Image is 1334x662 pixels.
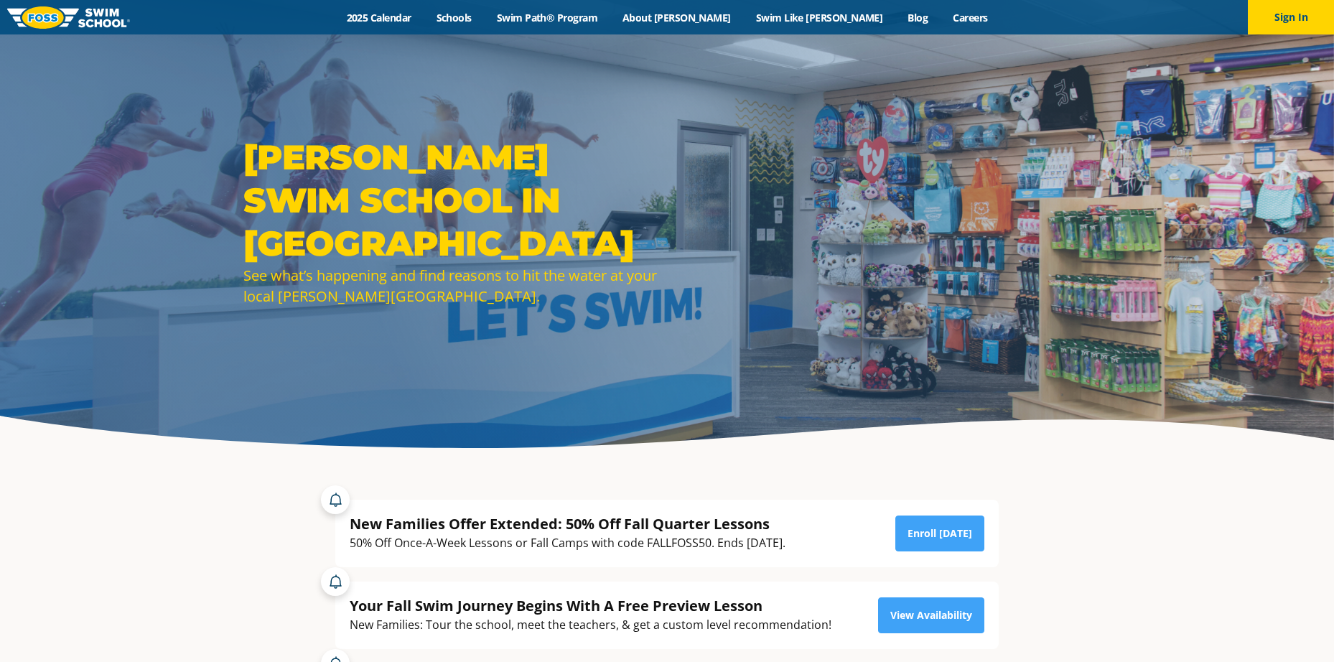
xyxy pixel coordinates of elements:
a: Swim Like [PERSON_NAME] [743,11,895,24]
a: Enroll [DATE] [895,516,984,551]
div: Your Fall Swim Journey Begins With A Free Preview Lesson [350,596,831,615]
div: See what’s happening and find reasons to hit the water at your local [PERSON_NAME][GEOGRAPHIC_DATA]. [243,265,660,307]
div: New Families: Tour the school, meet the teachers, & get a custom level recommendation! [350,615,831,635]
a: Careers [941,11,1000,24]
h1: [PERSON_NAME] Swim School in [GEOGRAPHIC_DATA] [243,136,660,265]
a: About [PERSON_NAME] [610,11,744,24]
a: Blog [895,11,941,24]
a: Schools [424,11,484,24]
img: FOSS Swim School Logo [7,6,130,29]
div: 50% Off Once-A-Week Lessons or Fall Camps with code FALLFOSS50. Ends [DATE]. [350,533,785,553]
div: New Families Offer Extended: 50% Off Fall Quarter Lessons [350,514,785,533]
a: Swim Path® Program [484,11,610,24]
a: 2025 Calendar [334,11,424,24]
a: View Availability [878,597,984,633]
